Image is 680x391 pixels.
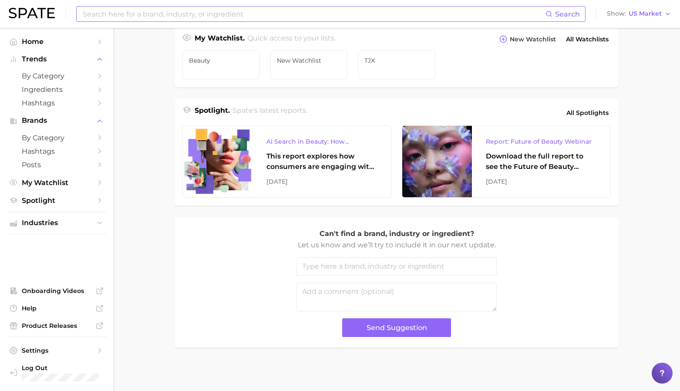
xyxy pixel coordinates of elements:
[7,344,106,357] a: Settings
[22,304,91,312] span: Help
[564,34,611,45] a: All Watchlists
[266,136,377,147] div: AI Search in Beauty: How Consumers Are Using ChatGPT vs. Google Search
[566,108,609,118] span: All Spotlights
[510,36,556,43] span: New Watchlist
[486,176,596,187] div: [DATE]
[182,51,260,79] a: Beauty
[247,33,336,45] h2: Quick access to your lists.
[22,196,91,205] span: Spotlight
[195,33,245,45] h1: My Watchlist.
[7,83,106,96] a: Ingredients
[7,319,106,332] a: Product Releases
[7,145,106,158] a: Hashtags
[629,11,662,16] span: US Market
[7,53,106,66] button: Trends
[7,194,106,207] a: Spotlight
[7,35,106,48] a: Home
[7,131,106,145] a: by Category
[22,55,91,63] span: Trends
[266,151,377,172] div: This report explores how consumers are engaging with AI-powered search tools — and what it means ...
[605,8,673,20] button: ShowUS Market
[22,347,91,354] span: Settings
[22,147,91,155] span: Hashtags
[486,136,596,147] div: Report: Future of Beauty Webinar
[402,125,611,198] a: Report: Future of Beauty WebinarDownload the full report to see the Future of Beauty trends we un...
[189,57,253,64] span: Beauty
[22,37,91,46] span: Home
[7,96,106,110] a: Hashtags
[364,57,429,64] span: TJX
[296,239,497,251] p: Let us know and we’ll try to include it in our next update.
[22,117,91,125] span: Brands
[82,7,545,21] input: Search here for a brand, industry, or ingredient
[566,36,609,43] span: All Watchlists
[7,302,106,315] a: Help
[7,158,106,172] a: Posts
[7,69,106,83] a: by Category
[564,105,611,120] a: All Spotlights
[22,134,91,142] span: by Category
[22,85,91,94] span: Ingredients
[22,219,91,227] span: Industries
[22,72,91,80] span: by Category
[22,161,91,169] span: Posts
[342,318,451,337] button: Send Suggestion
[195,105,230,120] h1: Spotlight.
[486,151,596,172] div: Download the full report to see the Future of Beauty trends we unpacked during the webinar.
[22,99,91,107] span: Hashtags
[296,257,497,276] input: Type here a brand, industry or ingredient
[9,8,55,18] img: SPATE
[607,11,626,16] span: Show
[182,125,391,198] a: AI Search in Beauty: How Consumers Are Using ChatGPT vs. Google SearchThis report explores how co...
[22,322,91,330] span: Product Releases
[7,176,106,189] a: My Watchlist
[7,361,106,384] a: Log out. Currently logged in with e-mail ameera.masud@digitas.com.
[497,33,558,45] button: New Watchlist
[7,284,106,297] a: Onboarding Videos
[22,287,91,295] span: Onboarding Videos
[358,51,435,79] a: TJX
[555,10,580,18] span: Search
[277,57,341,64] span: New Watchlist
[7,114,106,127] button: Brands
[22,364,109,372] span: Log Out
[270,51,348,79] a: New Watchlist
[296,228,497,239] p: Can't find a brand, industry or ingredient?
[232,105,307,120] h2: Spate's latest reports.
[22,179,91,187] span: My Watchlist
[7,216,106,229] button: Industries
[266,176,377,187] div: [DATE]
